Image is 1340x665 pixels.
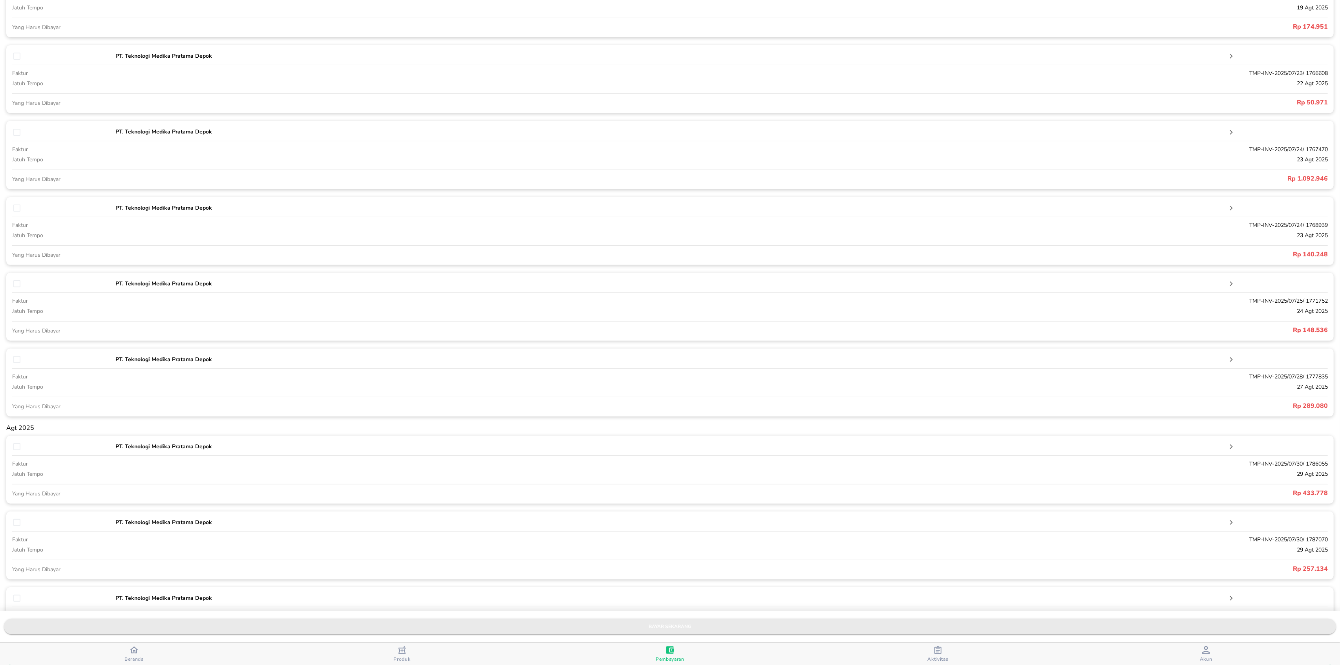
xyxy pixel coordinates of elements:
button: Pembayaran [536,643,804,665]
p: Agt 2025 [6,424,1334,432]
p: 24 Agt 2025 [560,307,1328,315]
p: PT. Teknologi Medika Pratama Depok [115,280,1227,288]
button: Produk [268,643,536,665]
p: jatuh tempo [12,307,560,315]
span: Aktivitas [928,656,949,662]
p: TMP-INV-2025/07/23/ 1766608 [560,69,1328,77]
p: jatuh tempo [12,546,560,554]
p: Rp 174.951 [670,22,1328,31]
p: faktur [12,69,560,77]
p: Yang Harus Dibayar [12,99,670,107]
p: Yang Harus Dibayar [12,23,670,31]
p: jatuh tempo [12,155,560,164]
p: TMP-INV-2025/07/24/ 1767470 [560,145,1328,153]
p: faktur [12,145,560,153]
p: TMP-INV-2025/07/24/ 1768939 [560,221,1328,229]
p: Yang Harus Dibayar [12,327,670,335]
p: PT. Teknologi Medika Pratama Depok [115,128,1227,136]
p: TMP-INV-2025/07/25/ 1771752 [560,297,1328,305]
button: bayar sekarang [4,619,1336,634]
p: jatuh tempo [12,79,560,88]
p: PT. Teknologi Medika Pratama Depok [115,594,1227,602]
p: TMP-INV-2025/07/28/ 1777835 [560,373,1328,381]
p: 29 Agt 2025 [560,546,1328,554]
span: Pembayaran [656,656,684,662]
p: jatuh tempo [12,4,560,12]
span: Beranda [124,656,144,662]
button: Akun [1072,643,1340,665]
span: bayar sekarang [10,623,1330,631]
p: faktur [12,297,560,305]
p: 19 Agt 2025 [560,4,1328,12]
p: Yang Harus Dibayar [12,251,670,259]
p: 22 Agt 2025 [560,79,1328,88]
p: PT. Teknologi Medika Pratama Depok [115,52,1227,60]
p: jatuh tempo [12,470,560,478]
p: Yang Harus Dibayar [12,175,670,183]
span: Produk [393,656,410,662]
p: Rp 140.248 [670,250,1328,259]
p: Rp 50.971 [670,98,1328,107]
p: 23 Agt 2025 [560,155,1328,164]
p: faktur [12,535,560,544]
p: faktur [12,460,560,468]
p: Rp 433.778 [670,488,1328,498]
p: Yang Harus Dibayar [12,490,670,498]
p: PT. Teknologi Medika Pratama Depok [115,442,1227,451]
p: TMP-INV-2025/07/30/ 1786055 [560,460,1328,468]
p: jatuh tempo [12,383,560,391]
p: faktur [12,373,560,381]
p: TMP-INV-2025/07/30/ 1787070 [560,535,1328,544]
p: faktur [12,221,560,229]
p: PT. Teknologi Medika Pratama Depok [115,204,1227,212]
button: Aktivitas [804,643,1072,665]
p: 23 Agt 2025 [560,231,1328,239]
p: 27 Agt 2025 [560,383,1328,391]
p: Yang Harus Dibayar [12,565,670,574]
p: 29 Agt 2025 [560,470,1328,478]
p: PT. Teknologi Medika Pratama Depok [115,518,1227,526]
p: Rp 289.080 [670,401,1328,411]
p: PT. Teknologi Medika Pratama Depok [115,355,1227,364]
p: jatuh tempo [12,231,560,239]
p: Rp 257.134 [670,564,1328,574]
p: Rp 1.092.946 [670,174,1328,183]
p: Rp 148.536 [670,325,1328,335]
p: Yang Harus Dibayar [12,402,670,411]
span: Akun [1200,656,1212,662]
